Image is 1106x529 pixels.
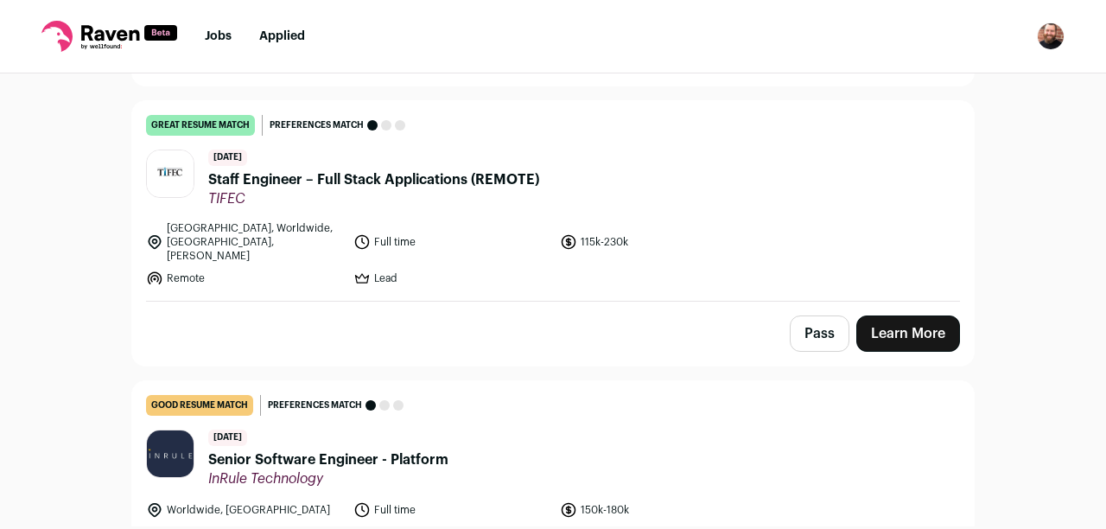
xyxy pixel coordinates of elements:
a: Jobs [205,30,232,42]
span: [DATE] [208,150,247,166]
img: 1bed34e9a7ad1f5e209559f65fd51d1a42f3522dafe3eea08c5e904d6a2faa38 [147,150,194,197]
div: good resume match [146,395,253,416]
a: great resume match Preferences match [DATE] Staff Engineer – Full Stack Applications (REMOTE) TIF... [132,101,974,301]
li: Full time [353,221,550,263]
button: Open dropdown [1037,22,1065,50]
li: Lead [353,270,550,287]
a: Applied [259,30,305,42]
span: InRule Technology [208,470,448,488]
img: fe7d3a745667097c3d8271fc14c07d8d88d08ebf15976b22764811e0b1b1b748.jpg [147,430,194,477]
span: Senior Software Engineer - Platform [208,449,448,470]
li: [GEOGRAPHIC_DATA], Worldwide, [GEOGRAPHIC_DATA], [PERSON_NAME] [146,221,343,263]
button: Pass [790,315,849,352]
li: Worldwide, [GEOGRAPHIC_DATA] [146,501,343,519]
a: Learn More [856,315,960,352]
span: TIFEC [208,190,539,207]
span: [DATE] [208,430,247,446]
li: 150k-180k [560,501,757,519]
li: 115k-230k [560,221,757,263]
span: Staff Engineer – Full Stack Applications (REMOTE) [208,169,539,190]
li: Full time [353,501,550,519]
div: great resume match [146,115,255,136]
li: Remote [146,270,343,287]
span: Preferences match [270,117,364,134]
span: Preferences match [268,397,362,414]
img: 11683382-medium_jpg [1037,22,1065,50]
